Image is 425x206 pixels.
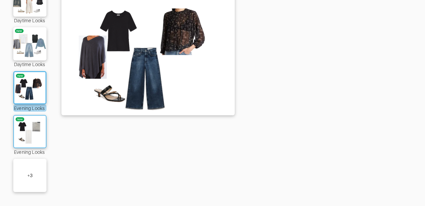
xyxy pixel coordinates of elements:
[17,74,23,78] div: new
[13,148,46,155] div: Evening Looks
[27,172,33,179] div: + 3
[16,29,22,33] div: new
[12,119,48,144] img: Outfit Evening Looks
[17,117,23,121] div: new
[13,17,46,24] div: Daytime Looks
[13,104,46,112] div: Evening Looks
[12,75,47,100] img: Outfit Evening Looks
[11,31,49,57] img: Outfit Daytime Looks
[13,60,46,68] div: Daytime Looks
